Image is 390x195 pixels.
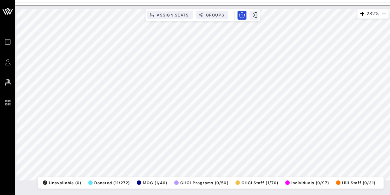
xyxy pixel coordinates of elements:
span: Groups [205,13,224,17]
span: CHCI Programs (0/50) [174,180,228,185]
span: CHCI Staff (1/70) [235,180,278,185]
span: MOC (1/46) [137,180,167,185]
span: Hill Staff (0/31) [336,180,375,185]
button: Individuals (0/97) [283,178,329,187]
button: CHCI Staff (1/70) [234,178,278,187]
button: Assign Seats [147,11,193,19]
button: Donated (11/272) [86,178,130,187]
span: Individuals (0/97) [285,180,329,185]
div: / [43,180,47,185]
button: MOC (1/46) [135,178,167,187]
span: Donated (11/272) [88,180,130,185]
button: Groups [196,11,228,19]
span: Unavailable (0) [43,180,81,185]
button: CHCI Programs (0/50) [172,178,228,187]
span: Assign Seats [156,13,189,17]
button: /Unavailable (0) [41,178,81,187]
div: 282% [357,9,389,19]
button: Hill Staff (0/31) [334,178,375,187]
